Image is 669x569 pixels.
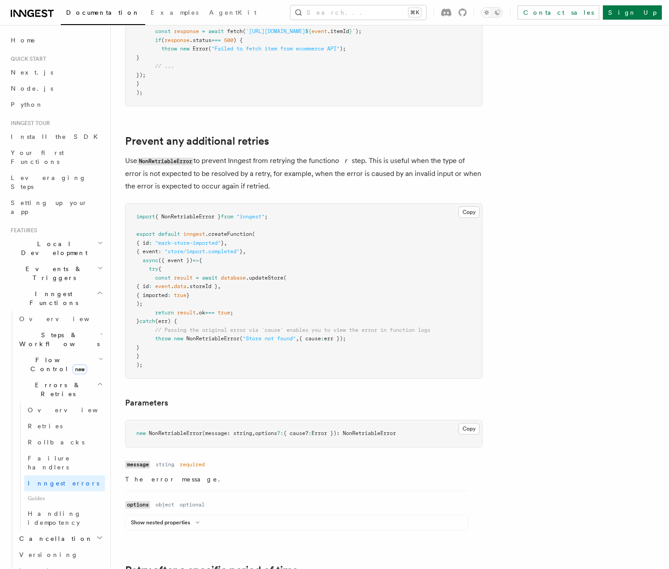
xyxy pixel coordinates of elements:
span: event [311,28,327,34]
span: Flow Control [16,356,98,373]
span: ); [136,89,143,96]
span: err }); [324,335,346,342]
span: } [349,28,352,34]
span: ; [230,310,233,316]
span: ?: [277,430,283,436]
a: Rollbacks [24,434,105,450]
span: "mark-store-imported" [155,240,221,246]
span: : [308,430,311,436]
span: () [296,20,302,26]
span: ) { [233,37,243,43]
span: Error [193,46,208,52]
span: Rollbacks [28,439,84,446]
button: Search...⌘K [290,5,426,20]
a: Next.js [7,64,105,80]
span: => [302,20,308,26]
span: .storeId } [186,283,218,289]
span: ( [243,28,246,34]
span: , [296,335,299,342]
button: Steps & Workflows [16,327,105,352]
a: Your first Functions [7,145,105,170]
span: Overview [19,315,111,322]
p: The error message. [125,475,468,484]
span: Python [11,101,43,108]
span: , [274,20,277,26]
a: Node.js [7,80,105,96]
span: const [155,275,171,281]
span: === [211,37,221,43]
span: Inngest Functions [7,289,97,307]
span: Error }): NonRetriableError [311,430,396,436]
span: Steps & Workflows [16,331,100,348]
span: "inngest" [236,213,265,220]
a: Handling idempotency [24,506,105,531]
span: Inngest tour [7,120,50,127]
a: Contact sales [518,5,599,20]
span: } [136,54,139,61]
span: Inngest errors [28,480,99,487]
span: ( [240,335,243,342]
span: (err) { [155,318,177,324]
span: true [218,310,230,316]
span: true [174,292,186,298]
span: } [186,292,189,298]
a: Leveraging Steps [7,170,105,195]
span: new [72,364,87,374]
code: message [125,461,150,469]
span: new [136,430,146,436]
span: event [155,283,171,289]
button: Flow Controlnew [16,352,105,377]
a: Versioning [16,547,105,563]
kbd: ⌘K [408,8,421,17]
span: ${ [305,28,311,34]
span: Guides [24,491,105,506]
span: ({ event }) [158,257,193,264]
span: database [221,275,246,281]
a: Overview [16,311,105,327]
span: ); [136,362,143,368]
span: step [208,20,221,26]
span: Events & Triggers [7,264,97,282]
span: throw [161,46,177,52]
span: } [136,318,139,324]
span: response [174,28,199,34]
span: async [280,20,296,26]
button: Copy [459,206,480,218]
span: : [158,248,161,255]
dd: optional [180,501,205,508]
span: = [183,20,186,26]
span: Next.js [11,69,53,76]
span: from [221,213,233,220]
span: throw [155,335,171,342]
span: { id [136,283,149,289]
span: await [189,20,205,26]
span: ` [352,28,355,34]
span: .run [221,20,233,26]
span: await [208,28,224,34]
span: ; [265,213,268,220]
a: Inngest errors [24,475,105,491]
span: Handling idempotency [28,510,81,526]
a: Python [7,96,105,113]
span: async [143,257,158,264]
span: = [196,275,199,281]
button: Cancellation [16,531,105,547]
span: AgentKit [209,9,257,16]
span: } [136,344,139,351]
span: , [243,248,246,255]
span: Leveraging Steps [11,174,86,190]
code: NonRetriableError [137,158,194,165]
span: // ... [155,63,174,69]
code: options [125,501,150,509]
span: response [164,37,189,43]
span: = [202,28,205,34]
span: 500 [224,37,233,43]
span: Versioning [19,551,78,558]
span: options [255,430,277,436]
button: Inngest Functions [7,286,105,311]
span: Quick start [7,55,46,63]
span: Overview [28,406,120,414]
span: `[URL][DOMAIN_NAME] [246,28,305,34]
span: Node.js [11,85,53,92]
span: try [149,266,158,272]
